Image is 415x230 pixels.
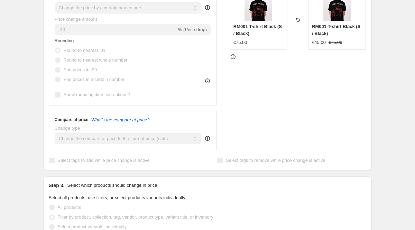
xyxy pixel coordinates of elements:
h2: Step 3. [49,182,65,189]
input: -15 [55,24,177,35]
span: Filter by product, collection, tag, vendor, product type, variant title, or inventory [58,214,213,220]
span: Change type [55,126,80,131]
span: Select tags to remove while price change is active [226,158,325,163]
div: €45.00 [312,39,326,46]
div: €75.00 [233,39,247,46]
span: Select tags to add while price change is active [58,158,150,163]
div: help [204,4,211,11]
button: What's the compare at price? [91,117,150,122]
span: Price change amount [55,17,97,22]
span: Show rounding direction options? [64,92,130,97]
h3: Compare at price [55,117,89,122]
p: Select which products should change in price [67,182,157,189]
span: Rounding [55,38,74,43]
strike: €75.00 [329,39,342,46]
span: RM001 T-shirt Black (S / Black) [312,24,360,36]
span: % (Price drop) [178,27,207,32]
span: End prices in a certain number [64,77,124,82]
span: All products [58,205,81,210]
span: Round to nearest whole number [64,57,128,63]
div: help [204,135,211,142]
span: End prices in .99 [64,67,97,72]
span: RM001 T-shirt Black (S / Black) [233,24,282,36]
span: Select all products, use filters, or select products variants individually [49,195,185,200]
span: Select product variants individually [58,224,127,229]
span: Round to nearest .01 [64,48,105,53]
